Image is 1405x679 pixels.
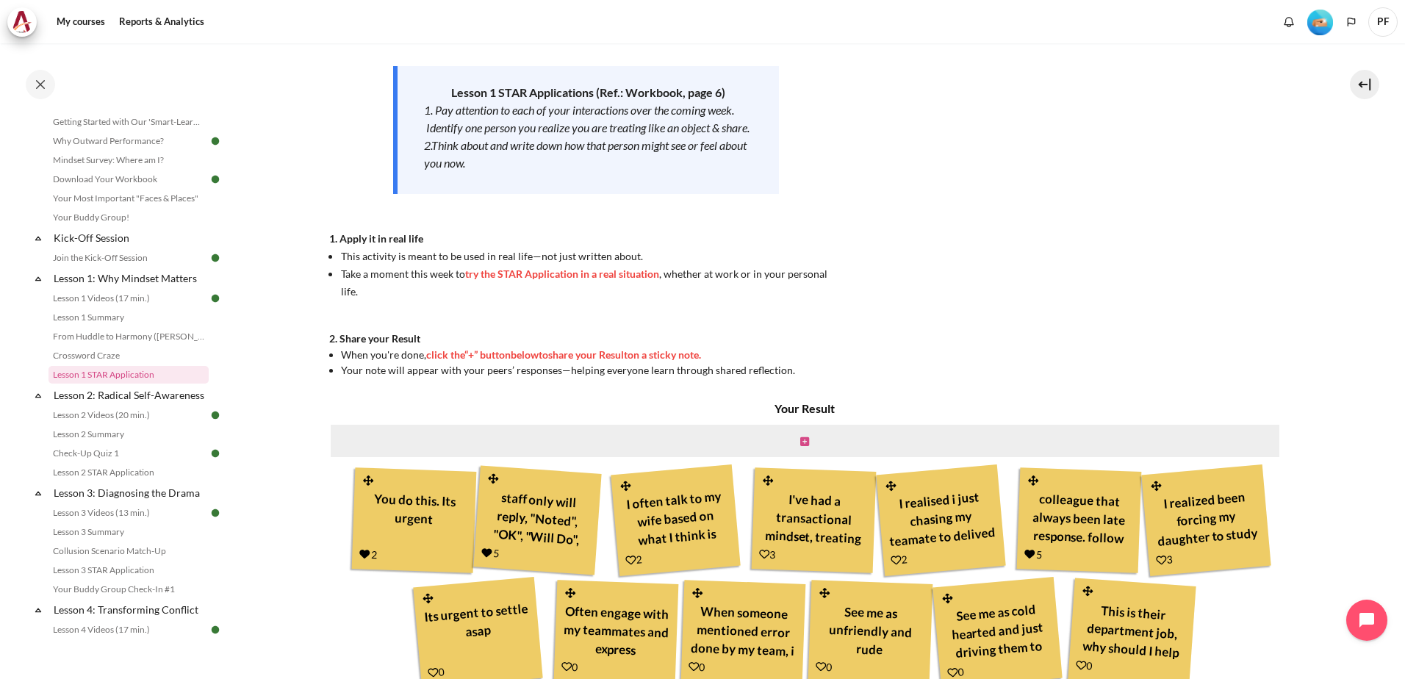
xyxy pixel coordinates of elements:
[209,447,222,460] img: Done
[48,190,209,207] a: Your Most Important "Faces & Places"
[800,436,809,447] i: Create new note in this column
[1368,7,1398,37] a: User menu
[816,661,826,672] i: Add a Like
[1076,660,1087,671] i: Add a Like
[7,7,44,37] a: Architeck Architeck
[12,11,32,33] img: Architeck
[625,555,636,566] i: Add a Like
[209,292,222,305] img: Done
[422,595,533,665] div: Its urgent to settle asap
[564,588,577,599] i: Drag and drop this note
[1301,8,1339,35] a: Level #2
[359,549,370,559] i: Remove your Like
[941,595,1053,665] div: See me as cold hearted and just driving them to deliver results without human touch
[329,232,423,245] strong: 1. Apply it in real life
[51,483,209,503] a: Lesson 3: Diagnosing the Drama
[1151,483,1262,553] div: I realized been forcing my daughter to study without asking about her problem.
[48,523,209,541] a: Lesson 3 Summary
[891,555,902,566] i: Add a Like
[1024,549,1035,559] i: Remove your Like
[329,400,1282,417] h4: Your Result
[426,348,464,361] span: click the
[51,268,209,288] a: Lesson 1: Why Mindset Matters
[48,581,209,598] a: Your Buddy Group Check-In #1
[511,348,539,361] span: below
[1081,586,1094,597] i: Drag and drop this note
[329,332,420,345] strong: 2. Share your Result
[465,267,659,280] span: try the STAR Application in a real situation
[31,486,46,500] span: Collapse
[891,551,908,568] div: 2
[816,658,833,675] div: 0
[359,546,378,562] div: 2
[941,593,955,604] i: Drag and drop this note
[691,588,704,599] i: Drag and drop this note
[48,621,209,639] a: Lesson 4 Videos (17 min.)
[341,250,643,262] span: This activity is meant to be used in real life—not just written about.
[209,623,222,636] img: Done
[48,290,209,307] a: Lesson 1 Videos (17 min.)
[209,506,222,520] img: Done
[421,593,435,604] i: Drag and drop this note
[114,7,209,37] a: Reports & Analytics
[481,545,500,561] div: 5
[341,364,795,376] span: Your note will appear with your peers’ responses—helping everyone learn through shared reflection.
[424,103,750,134] em: 1. Pay attention to each of your interactions over the coming week. Identify one person you reali...
[48,445,209,462] a: Check-Up Quiz 1
[31,388,46,403] span: Collapse
[947,667,958,678] i: Add a Like
[362,475,375,486] i: Drag and drop this note
[360,485,469,550] div: You do this. Its urgent
[424,138,747,170] em: 2.Think about and write down how that person might see or feel about you now.
[884,481,898,492] i: Drag and drop this note
[1024,546,1043,562] div: 5
[428,667,439,678] i: Add a Like
[759,549,769,559] i: Add a Like
[48,328,209,345] a: From Huddle to Harmony ([PERSON_NAME]'s Story)
[625,551,643,568] div: 2
[48,542,209,560] a: Collusion Scenario Match-Up
[451,85,725,99] strong: Lesson 1 STAR Applications (Ref.: Workbook, page 6)
[760,485,869,550] div: I've had a transactional mindset, treating colleagues as a means to deliver results.
[628,348,701,361] span: on a sticky note.
[1076,657,1093,673] div: 0
[48,366,209,384] a: Lesson 1 STAR Application
[689,658,705,675] div: 0
[1307,10,1333,35] img: Level #2
[1278,11,1300,33] div: Show notification window with no new notifications
[31,231,46,245] span: Collapse
[209,134,222,148] img: Done
[209,251,222,265] img: Done
[48,504,209,522] a: Lesson 3 Videos (13 min.)
[51,385,209,405] a: Lesson 2: Radical Self-Awareness
[48,406,209,424] a: Lesson 2 Videos (20 min.)
[561,661,572,672] i: Add a Like
[818,588,831,599] i: Drag and drop this note
[1149,481,1163,492] i: Drag and drop this note
[48,347,209,364] a: Crossword Craze
[48,113,209,131] a: Getting Started with Our 'Smart-Learning' Platform
[1307,8,1333,35] div: Level #2
[487,473,500,484] i: Drag and drop this note
[51,600,209,619] a: Lesson 4: Transforming Conflict
[1340,11,1362,33] button: Languages
[48,309,209,326] a: Lesson 1 Summary
[620,483,732,553] div: I often talk to my wife based on what I think is right, without considering how she feels.
[1368,7,1398,37] span: PF
[31,603,46,617] span: Collapse
[483,484,593,552] div: staff only will reply, "Noted", "OK", "Will Do", Yes Boss" rather than share more about their ideas
[885,483,997,553] div: I realised i just chasing my teamate to delived the result without asking their challenging.
[341,267,827,298] span: Take a moment this week to , whether at work or in your personal life.
[209,173,222,186] img: Done
[619,481,633,492] i: Drag and drop this note
[51,228,209,248] a: Kick-Off Session
[1156,551,1174,568] div: 3
[762,475,775,486] i: Drag and drop this note
[689,661,699,672] i: Add a Like
[48,464,209,481] a: Lesson 2 STAR Application
[48,425,209,443] a: Lesson 2 Summary
[48,561,209,579] a: Lesson 3 STAR Application
[31,271,46,286] span: Collapse
[1025,485,1134,550] div: colleague that always been late response. follow up with him and he might feel annoying
[51,7,110,37] a: My courses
